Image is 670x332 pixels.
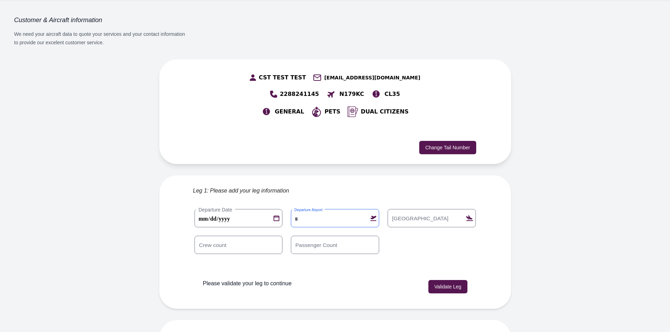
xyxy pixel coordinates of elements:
label: Departure Airport [292,207,325,212]
span: Leg 1: [193,187,209,195]
span: [EMAIL_ADDRESS][DOMAIN_NAME] [324,74,420,81]
span: We need your aircraft data to quote your services and your contact information to provide our exc... [14,31,185,45]
button: Change Tail Number [419,141,476,154]
label: Passenger Count [292,241,340,249]
span: PETS [325,108,340,116]
h3: Customer & Aircraft information [14,16,190,24]
button: Validate Leg [428,280,467,293]
span: CST TEST TEST [259,73,306,82]
span: GENERAL [275,108,304,116]
label: [GEOGRAPHIC_DATA] [389,214,452,222]
span: CL35 [384,90,400,98]
span: N179KC [339,90,364,98]
span: Please add your leg information [210,187,289,195]
label: Departure Date [196,206,235,213]
span: DUAL CITIZENS [361,108,409,116]
p: Please validate your leg to continue [203,279,292,288]
span: 2288241145 [280,90,319,98]
label: Crew count [196,241,229,249]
